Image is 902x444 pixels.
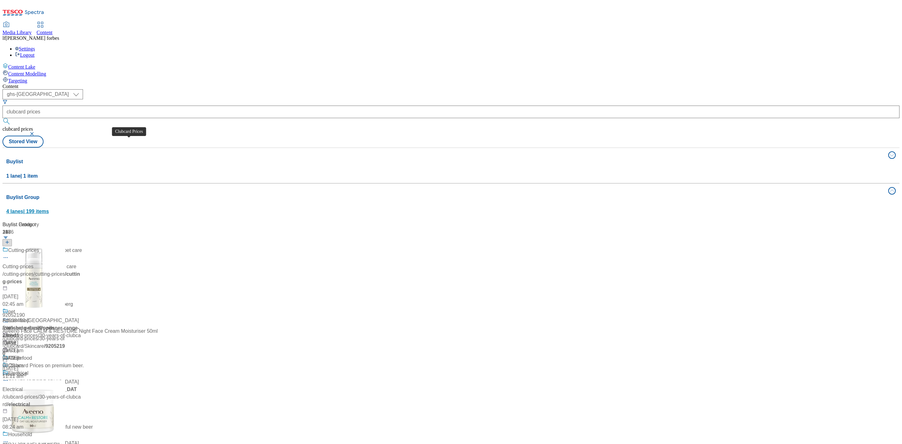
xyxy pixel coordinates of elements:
[3,228,81,236] div: 258
[7,402,30,407] span: / electrical
[8,71,46,76] span: Content Modelling
[3,263,34,270] div: Cutting-prices
[3,354,81,362] div: [DATE]
[6,194,884,201] h4: Buylist Group
[3,365,179,373] div: [DATE]
[3,30,32,35] span: Media Library
[3,228,179,236] div: 2976
[3,373,179,380] div: 11:11 am
[3,423,81,431] div: 08:24 am
[3,63,899,70] a: Content Lake
[3,324,10,332] div: Pet
[3,126,33,132] span: clubcard prices
[3,148,899,183] button: Buylist1 lane| 1 item
[3,35,6,41] span: lf
[3,136,44,148] button: Stored View
[7,340,16,346] span: / Pet
[3,221,81,228] div: Buylist Category
[6,158,884,165] h4: Buylist
[3,386,23,393] div: Electrical
[3,394,81,407] span: / 30-years-of-clubcard
[3,106,899,118] input: Search
[3,221,179,228] div: Buylist Product
[3,99,8,104] svg: Search Filters
[6,35,59,41] span: [PERSON_NAME] forbes
[3,394,38,400] span: / clubcard-prices
[6,173,38,179] span: 1 lane | 1 item
[3,416,81,423] div: [DATE]
[8,308,15,316] div: pet
[8,64,35,70] span: Content Lake
[37,22,53,35] a: Content
[8,369,29,377] div: Electrical
[15,46,35,51] a: Settings
[15,52,34,58] a: Logout
[3,271,34,277] span: / cutting-prices
[3,300,81,308] div: 02:45 am
[3,333,81,346] span: / 30-years-of-clubcard
[6,209,49,214] span: 4 lanes | 199 items
[37,30,53,35] span: Content
[3,84,899,89] div: Content
[8,247,39,254] div: Cutting-prices
[3,77,899,84] a: Targeting
[3,362,81,369] div: 08:23 am
[3,184,899,219] button: Buylist Group4 lanes| 199 items
[3,293,81,300] div: [DATE]
[3,70,899,77] a: Content Modelling
[8,78,27,83] span: Targeting
[8,431,32,438] div: Household
[3,22,32,35] a: Media Library
[34,271,65,277] span: / cutting-prices
[3,333,38,338] span: / clubcard-prices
